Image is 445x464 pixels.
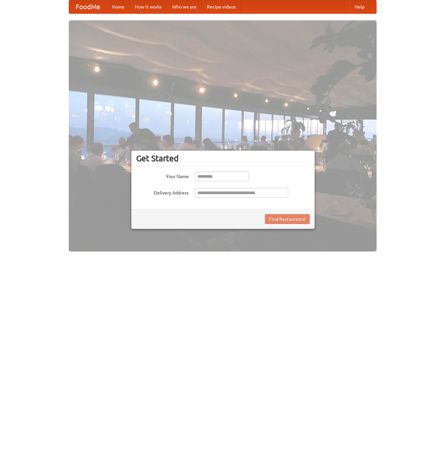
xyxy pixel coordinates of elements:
[265,214,310,224] button: Find Restaurants!
[136,153,310,163] h3: Get Started
[69,0,107,13] a: FoodMe
[130,0,167,13] a: How it works
[136,188,189,196] label: Delivery Address
[136,171,189,180] label: Your Name
[107,0,130,13] a: Home
[349,0,370,13] a: Help
[167,0,202,13] a: Who we are
[202,0,241,13] a: Recipe videos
